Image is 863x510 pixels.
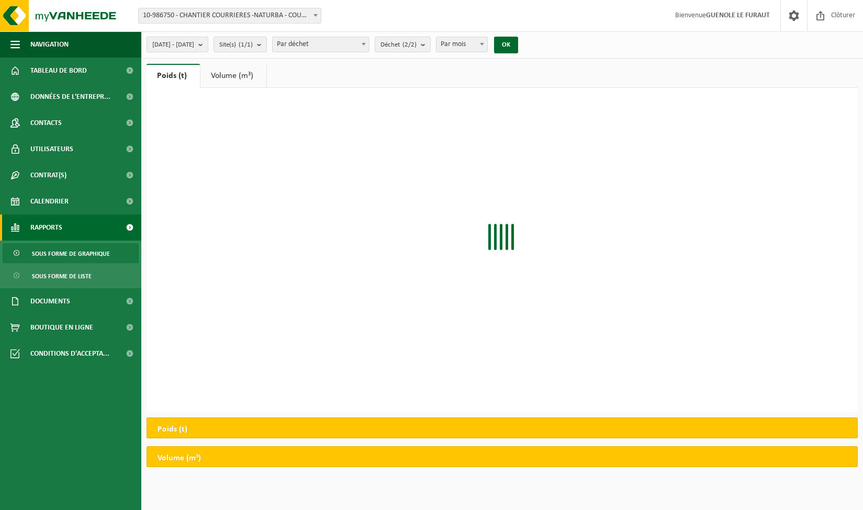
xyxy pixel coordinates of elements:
span: 10-986750 - CHANTIER COURRIERES -NATURBA - COURRIERES [139,8,321,23]
span: Sous forme de graphique [32,244,110,264]
span: Par déchet [273,37,369,52]
span: Navigation [30,31,69,58]
h2: Poids (t) [147,418,198,441]
h2: Volume (m³) [147,447,211,470]
a: Volume (m³) [200,64,266,88]
span: Contacts [30,110,62,136]
span: Par mois [436,37,488,52]
span: Déchet [380,37,417,53]
button: OK [494,37,518,53]
span: Utilisateurs [30,136,73,162]
count: (1/1) [239,41,253,48]
span: Tableau de bord [30,58,87,84]
span: 10-986750 - CHANTIER COURRIERES -NATURBA - COURRIERES [138,8,321,24]
button: Déchet(2/2) [375,37,431,52]
button: Site(s)(1/1) [214,37,267,52]
span: [DATE] - [DATE] [152,37,194,53]
a: Sous forme de liste [3,266,139,286]
span: Données de l'entrepr... [30,84,110,110]
count: (2/2) [402,41,417,48]
span: Calendrier [30,188,69,214]
button: [DATE] - [DATE] [147,37,208,52]
span: Par déchet [272,37,369,52]
span: Sous forme de liste [32,266,92,286]
a: Sous forme de graphique [3,243,139,263]
span: Documents [30,288,70,314]
span: Site(s) [219,37,253,53]
span: Contrat(s) [30,162,66,188]
span: Conditions d'accepta... [30,341,109,367]
span: Rapports [30,214,62,241]
span: Par mois [436,37,487,52]
span: Boutique en ligne [30,314,93,341]
strong: GUENOLE LE FURAUT [706,12,770,19]
a: Poids (t) [147,64,200,88]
